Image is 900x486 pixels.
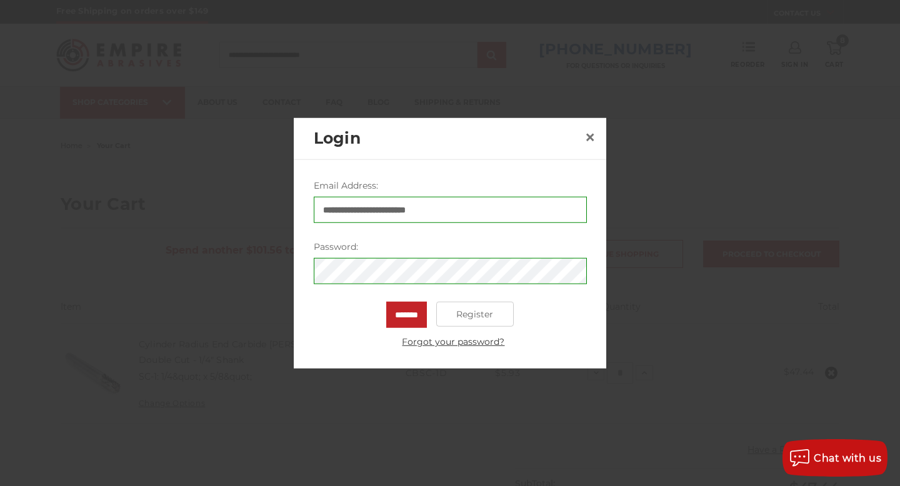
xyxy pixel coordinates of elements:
a: Register [436,302,514,327]
a: Close [580,127,600,147]
a: Forgot your password? [320,335,586,349]
h2: Login [314,127,580,151]
button: Chat with us [782,439,887,477]
label: Password: [314,241,587,254]
label: Email Address: [314,179,587,192]
span: × [584,124,596,149]
span: Chat with us [814,452,881,464]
